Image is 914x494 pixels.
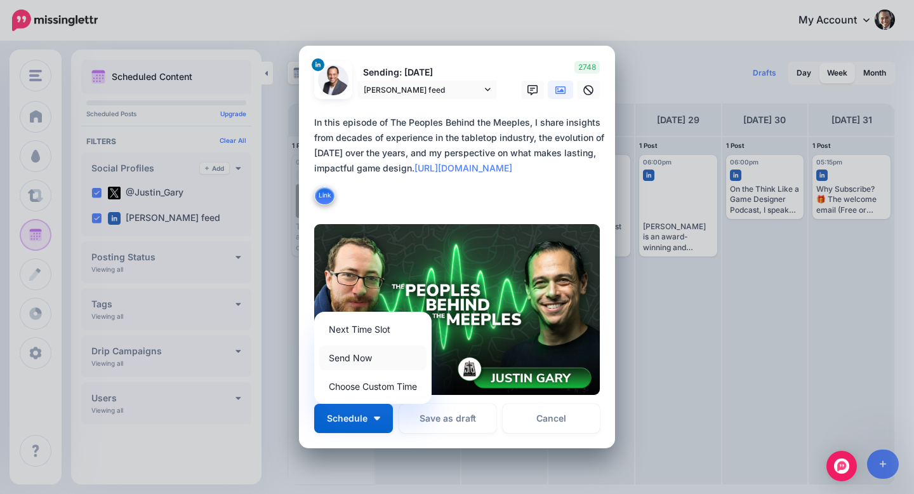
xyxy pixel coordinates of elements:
button: Schedule [314,404,393,433]
div: In this episode of The Peoples Behind the Meeples, I share insights from decades of experience in... [314,115,606,176]
img: arrow-down-white.png [374,417,380,420]
span: 2748 [574,61,600,74]
a: Next Time Slot [319,317,427,342]
button: Link [314,186,335,205]
button: Save as draft [399,404,496,433]
img: 6AB6DCBWXIGLCFBHLD45KFAEJSVV6UUU.png [314,224,600,395]
a: Send Now [319,345,427,370]
div: Schedule [314,312,432,404]
img: 1713975767145-37900.png [318,65,348,95]
p: Sending: [DATE] [357,65,497,80]
a: Cancel [503,404,600,433]
span: [PERSON_NAME] feed [364,83,482,97]
div: Open Intercom Messenger [826,451,857,481]
a: Choose Custom Time [319,374,427,399]
a: [PERSON_NAME] feed [357,81,497,99]
span: Schedule [327,414,368,423]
